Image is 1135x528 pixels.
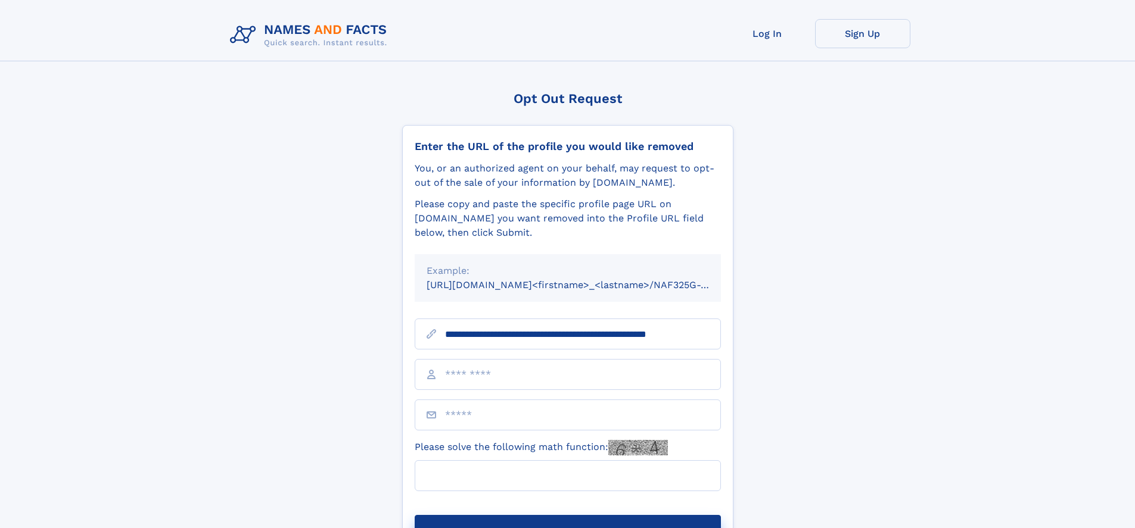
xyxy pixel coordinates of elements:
div: Please copy and paste the specific profile page URL on [DOMAIN_NAME] you want removed into the Pr... [415,197,721,240]
small: [URL][DOMAIN_NAME]<firstname>_<lastname>/NAF325G-xxxxxxxx [427,279,744,290]
img: Logo Names and Facts [225,19,397,51]
a: Log In [720,19,815,48]
div: You, or an authorized agent on your behalf, may request to opt-out of the sale of your informatio... [415,161,721,190]
div: Enter the URL of the profile you would like removed [415,140,721,153]
a: Sign Up [815,19,910,48]
div: Example: [427,264,709,278]
label: Please solve the following math function: [415,440,668,455]
div: Opt Out Request [402,91,733,106]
